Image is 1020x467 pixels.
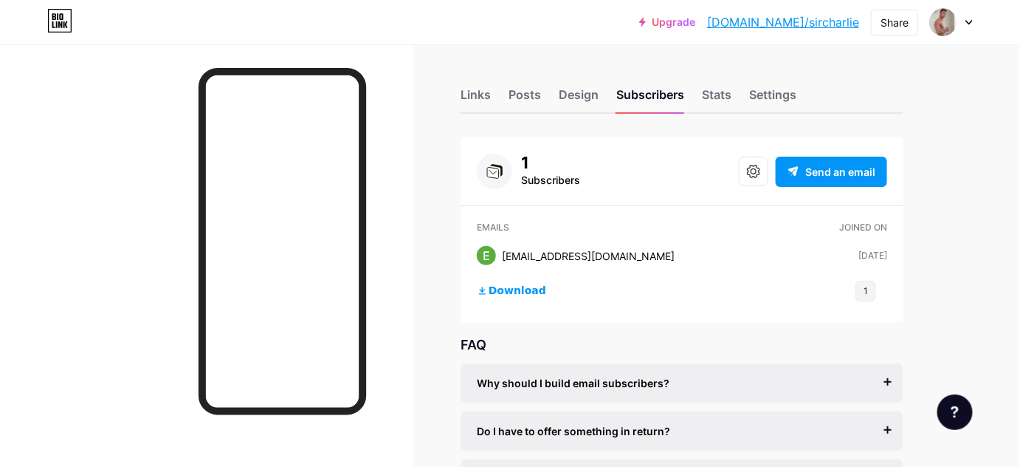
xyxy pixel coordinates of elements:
img: website_grey.svg [24,38,35,50]
img: tab_keywords_by_traffic_grey.svg [147,89,159,100]
div: Domain: [DOMAIN_NAME] [38,38,162,50]
div: Design [559,86,599,112]
a: [DOMAIN_NAME]/sircharlie [707,13,859,31]
div: Emails [477,221,805,234]
div: Stats [702,86,731,112]
img: logo_orange.svg [24,24,35,35]
div: Keywords by Traffic [163,90,249,100]
span: Send an email [805,164,875,180]
div: FAQ [461,335,903,355]
span: Do I have to offer something in return? [477,423,670,439]
span: Download [489,284,546,298]
div: 1 [521,154,580,171]
div: Settings [749,86,796,112]
div: Links [461,86,491,112]
div: E [477,246,496,265]
img: sircharlie [929,8,957,36]
span: Why should I build email subscribers? [477,375,669,391]
div: Domain Overview [56,90,132,100]
a: Upgrade [639,16,695,28]
div: v 4.0.25 [41,24,72,35]
div: Joined on [839,221,887,234]
div: [DATE] [858,249,887,262]
div: Subscribers [521,171,580,189]
div: [EMAIL_ADDRESS][DOMAIN_NAME] [502,248,675,264]
div: Posts [509,86,541,112]
div: Share [881,15,909,30]
img: tab_domain_overview_orange.svg [40,89,52,100]
button: 1 [855,281,876,301]
div: Subscribers [616,86,684,112]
